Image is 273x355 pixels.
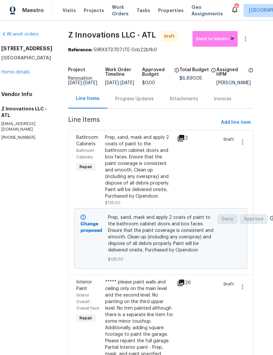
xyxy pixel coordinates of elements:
span: [DATE] [68,81,82,85]
a: All work orders [1,32,39,37]
div: Invoices [214,96,231,102]
span: Interior Paint [76,280,92,291]
span: Renovation [68,76,97,85]
span: Z Innovations LLC - ATL [68,31,156,39]
span: Draft [224,136,237,143]
span: Geo Assignments [191,4,223,17]
span: [DATE] [83,81,97,85]
h5: Assigned HPM [216,68,246,77]
h5: [GEOGRAPHIC_DATA] [1,55,52,61]
span: The total cost of line items that have been proposed by Opendoor. This sum includes line items th... [211,68,216,76]
span: $0.00 [142,81,155,85]
span: Projects [84,7,104,14]
b: Change proposed [81,222,102,233]
span: [DATE] [120,81,134,85]
div: 131 [234,4,239,10]
span: Maestro [22,7,44,14]
span: Bathroom Cabinets [76,135,98,146]
span: Properties [158,7,184,14]
div: [PERSON_NAME] [216,81,253,85]
b: Reference: [68,48,92,52]
div: Line Items [76,95,100,102]
button: Deny [217,214,238,224]
div: Prep, sand, mask and apply 2 coats of paint to the bathroom cabinet doors and box faces. Ensure t... [105,134,173,200]
div: Attachments [170,96,198,102]
div: 26 [177,279,188,287]
h5: Work Order Timeline [105,68,142,77]
span: Add line item [221,119,251,127]
a: Home details [1,70,30,74]
span: - [68,81,97,85]
span: $135.00 [108,256,214,263]
div: 2 [177,134,188,142]
button: Add line item [218,117,253,129]
span: Send to Vendor [196,35,234,43]
span: Tasks [136,8,150,13]
span: The hpm assigned to this work order. [248,68,253,81]
span: The total cost of line items that have been approved by both Opendoor and the Trade Partner. This... [174,68,179,81]
p: [PHONE_NUMBER] [1,135,52,140]
span: $6,890.05 [179,76,202,81]
span: Interior Overall - Overall Paint [76,293,99,310]
span: Repair [77,315,95,321]
span: Prep, sand, mask and apply 2 coats of paint to the bathroom cabinet doors and box faces. Ensure t... [108,214,214,253]
h5: Z Innovations LLC - ATL [1,105,52,119]
span: Draft [164,33,177,40]
div: Progress Updates [115,96,154,102]
span: Repair [77,164,95,170]
span: Bathroom - Cabinets [76,149,97,159]
button: Approve [240,214,268,224]
p: [EMAIL_ADDRESS][DOMAIN_NAME] [1,121,52,132]
h5: Approved Budget [142,68,172,77]
span: Work Orders [112,4,129,17]
button: Send to Vendor [192,31,238,47]
div: 59RXXTD7D7JTE-0cb22bfb0 [68,47,253,53]
span: [DATE] [105,81,119,85]
span: Line Items [68,117,218,129]
h5: Project [68,68,85,72]
span: Draft [224,281,237,287]
h4: Vendor Info [1,91,52,98]
h5: Total Budget [179,68,209,72]
h2: [STREET_ADDRESS] [1,45,52,52]
span: - [105,81,134,85]
span: Visits [63,7,76,14]
span: $135.00 [105,201,120,205]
